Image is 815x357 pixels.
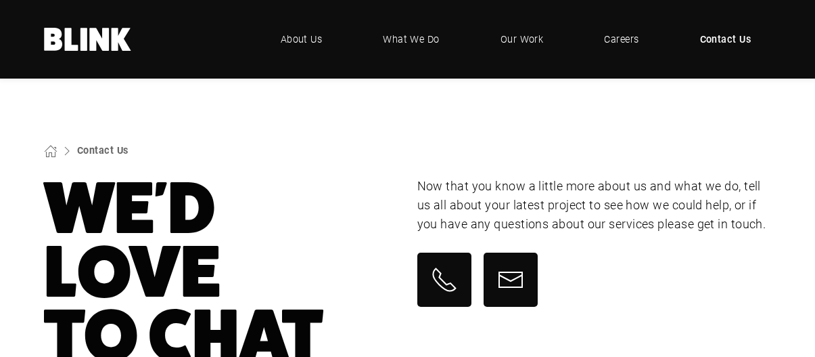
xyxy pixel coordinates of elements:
a: Our Work [480,19,564,60]
a: What We Do [363,19,460,60]
p: Now that you know a little more about us and what we do, tell us all about your latest project to... [417,177,772,234]
a: About Us [260,19,343,60]
span: Our Work [500,32,544,47]
a: Contact Us [680,19,772,60]
span: What We Do [383,32,440,47]
a: Careers [584,19,659,60]
span: Contact Us [700,32,751,47]
a: Home [44,28,132,51]
span: About Us [281,32,323,47]
span: Careers [604,32,638,47]
a: Contact Us [77,144,129,156]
